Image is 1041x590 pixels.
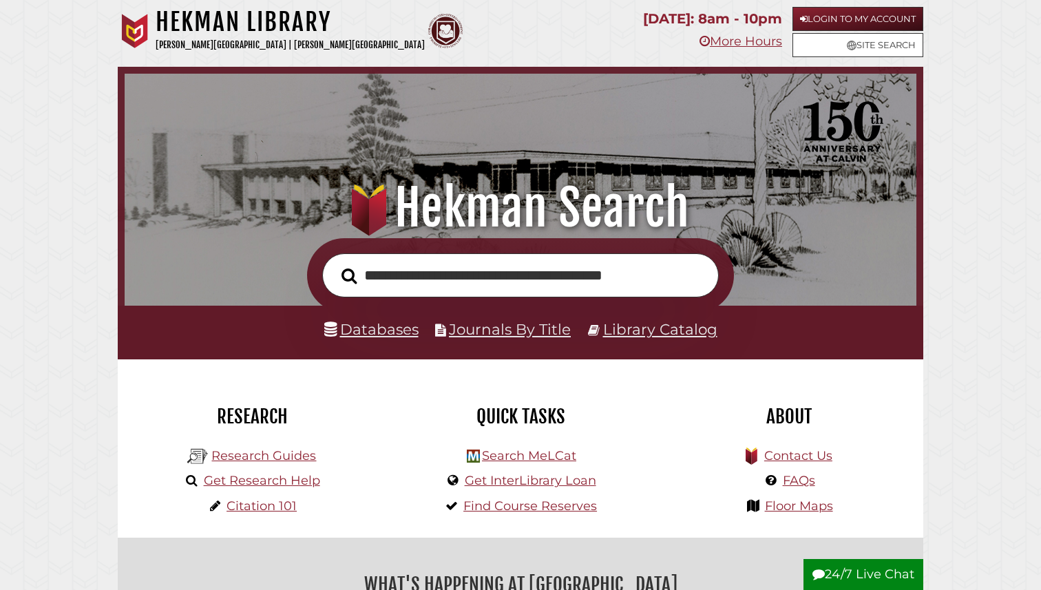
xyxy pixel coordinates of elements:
a: Site Search [792,33,923,57]
a: Find Course Reserves [463,498,597,514]
a: Research Guides [211,448,316,463]
a: Journals By Title [449,320,571,338]
h1: Hekman Library [156,7,425,37]
a: Databases [324,320,419,338]
img: Calvin Theological Seminary [428,14,463,48]
a: Search MeLCat [482,448,576,463]
h2: Quick Tasks [397,405,644,428]
a: Login to My Account [792,7,923,31]
h1: Hekman Search [140,178,901,238]
a: Floor Maps [765,498,833,514]
i: Search [341,267,357,284]
h2: Research [128,405,376,428]
a: Library Catalog [603,320,717,338]
img: Hekman Library Logo [187,446,208,467]
p: [PERSON_NAME][GEOGRAPHIC_DATA] | [PERSON_NAME][GEOGRAPHIC_DATA] [156,37,425,53]
a: Get Research Help [204,473,320,488]
a: Contact Us [764,448,832,463]
p: [DATE]: 8am - 10pm [643,7,782,31]
img: Hekman Library Logo [467,450,480,463]
a: Get InterLibrary Loan [465,473,596,488]
h2: About [665,405,913,428]
a: More Hours [700,34,782,49]
a: Citation 101 [227,498,297,514]
button: Search [335,264,364,288]
img: Calvin University [118,14,152,48]
a: FAQs [783,473,815,488]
